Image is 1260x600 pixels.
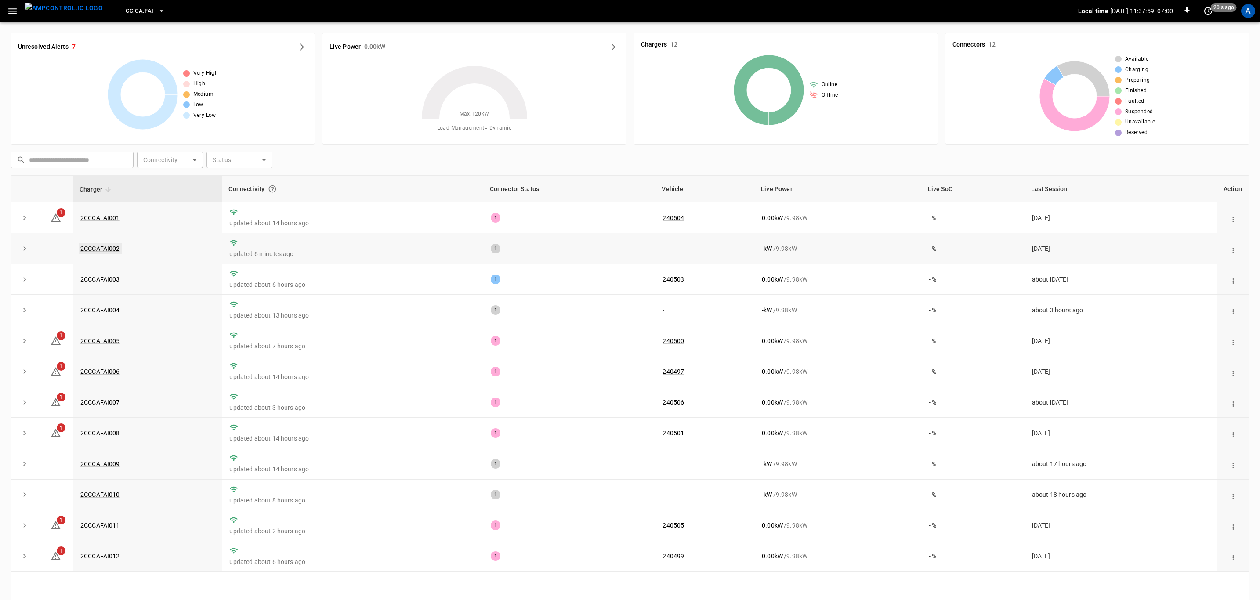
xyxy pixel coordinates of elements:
span: 1 [57,393,65,401]
div: action cell options [1227,306,1239,314]
a: 2CCCAFAI009 [80,460,120,467]
a: 240504 [663,214,684,221]
a: 240503 [663,276,684,283]
td: - % [922,295,1025,325]
p: updated about 7 hours ago [229,342,476,351]
h6: Unresolved Alerts [18,42,69,52]
div: 1 [491,551,500,561]
span: Load Management = Dynamic [437,124,512,133]
span: Very Low [193,111,216,120]
td: - % [922,480,1025,510]
span: Reserved [1125,128,1148,137]
div: / 9.98 kW [762,459,915,468]
span: 1 [57,516,65,524]
p: updated about 14 hours ago [229,434,476,443]
h6: 0.00 kW [364,42,385,52]
td: - % [922,510,1025,541]
td: - % [922,233,1025,264]
a: 2CCCAFAI004 [80,307,120,314]
a: 240499 [663,553,684,560]
a: 2CCCAFAI003 [80,276,120,283]
a: 240500 [663,337,684,344]
div: action cell options [1227,521,1239,530]
a: 1 [51,398,61,405]
button: expand row [18,304,31,317]
div: action cell options [1227,244,1239,253]
p: updated about 13 hours ago [229,311,476,320]
button: Connection between the charger and our software. [264,181,280,197]
td: - % [922,264,1025,295]
td: [DATE] [1025,418,1217,448]
button: set refresh interval [1201,4,1215,18]
div: 1 [491,398,500,407]
div: action cell options [1227,429,1239,437]
button: CC.CA.FAI [122,3,168,20]
h6: Connectors [952,40,985,50]
span: Finished [1125,87,1147,95]
a: 240501 [663,430,684,437]
div: action cell options [1227,552,1239,560]
span: Suspended [1125,108,1153,116]
span: Online [822,80,837,89]
p: [DATE] 11:37:59 -07:00 [1110,7,1173,15]
a: 1 [51,429,61,436]
h6: Live Power [329,42,361,52]
div: / 9.98 kW [762,275,915,284]
button: expand row [18,427,31,440]
a: 1 [51,552,61,559]
div: / 9.98 kW [762,490,915,499]
p: updated about 6 hours ago [229,557,476,566]
div: / 9.98 kW [762,521,915,530]
span: Unavailable [1125,118,1155,127]
td: [DATE] [1025,356,1217,387]
span: 20 s ago [1211,3,1237,12]
div: action cell options [1227,459,1239,468]
th: Live SoC [922,176,1025,202]
span: Faulted [1125,97,1144,106]
span: Charging [1125,65,1148,74]
div: / 9.98 kW [762,244,915,253]
div: / 9.98 kW [762,213,915,222]
a: 2CCCAFAI006 [80,368,120,375]
span: Preparing [1125,76,1150,85]
div: action cell options [1227,490,1239,499]
div: / 9.98 kW [762,336,915,345]
p: updated about 6 hours ago [229,280,476,289]
div: action cell options [1227,367,1239,376]
span: 1 [57,362,65,371]
p: 0.00 kW [762,336,783,345]
td: - [655,233,755,264]
div: action cell options [1227,398,1239,407]
button: Energy Overview [605,40,619,54]
a: 1 [51,213,61,220]
a: 2CCCAFAI007 [80,399,120,406]
span: 1 [57,331,65,340]
div: 1 [491,428,500,438]
div: / 9.98 kW [762,429,915,437]
td: - % [922,325,1025,356]
p: 0.00 kW [762,552,783,560]
a: 2CCCAFAI008 [80,430,120,437]
th: Connector Status [484,176,656,202]
th: Live Power [755,176,922,202]
td: about 17 hours ago [1025,448,1217,479]
h6: Chargers [641,40,667,50]
div: / 9.98 kW [762,552,915,560]
span: 1 [57,546,65,555]
span: CC.CA.FAI [126,6,153,16]
div: 1 [491,459,500,469]
p: updated about 14 hours ago [229,465,476,473]
th: Action [1217,176,1249,202]
p: Local time [1078,7,1108,15]
td: - % [922,418,1025,448]
p: updated 6 minutes ago [229,249,476,258]
div: / 9.98 kW [762,398,915,407]
span: Offline [822,91,838,100]
button: expand row [18,519,31,532]
span: High [193,80,206,88]
div: profile-icon [1241,4,1255,18]
a: 240497 [663,368,684,375]
button: expand row [18,211,31,224]
p: 0.00 kW [762,429,783,437]
span: Charger [80,184,114,195]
